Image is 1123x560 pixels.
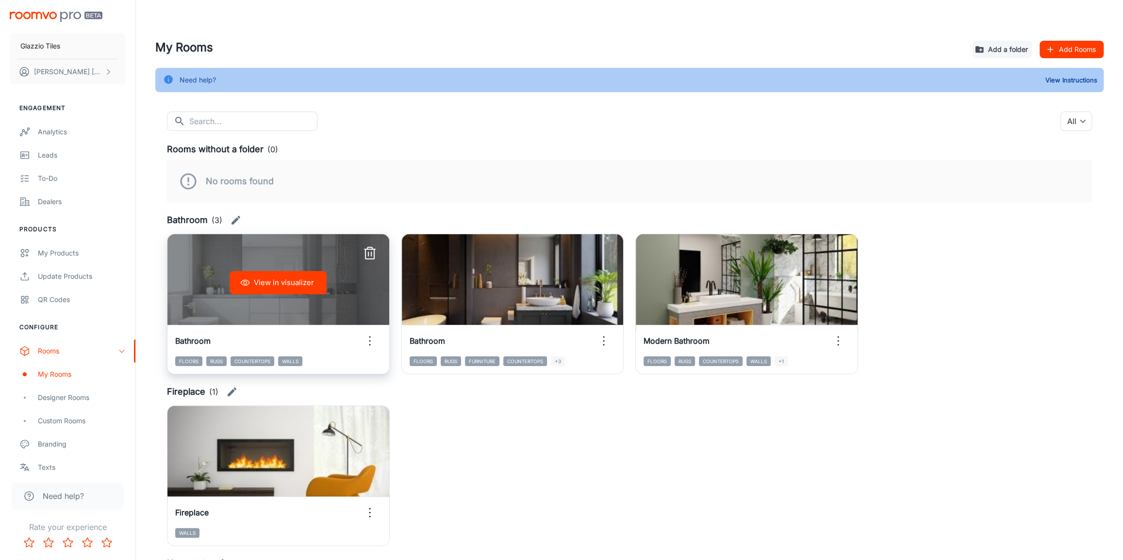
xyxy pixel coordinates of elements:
[180,71,216,89] div: Need help?
[699,356,743,366] span: Countertops
[231,356,274,366] span: Countertops
[38,346,118,356] div: Rooms
[209,386,218,398] p: (1)
[1060,112,1092,131] div: All
[175,507,209,518] h6: Fireplace
[503,356,547,366] span: Countertops
[212,214,222,226] p: (3)
[175,528,199,538] span: Walls
[167,213,208,227] h6: Bathroom
[38,271,126,282] div: Update Products
[775,356,788,366] span: +1
[167,385,205,399] h6: Fireplace
[675,356,695,366] span: Rugs
[38,127,126,137] div: Analytics
[19,533,39,552] button: Rate 1 star
[38,462,126,473] div: Texts
[38,369,126,380] div: My Rooms
[38,248,126,258] div: My Products
[97,533,116,552] button: Rate 5 star
[1043,73,1100,87] button: View Instructions
[167,143,264,156] h6: Rooms without a folder
[34,66,102,77] p: [PERSON_NAME] [PERSON_NAME]
[465,356,499,366] span: Furniture
[175,335,211,347] h6: Bathroom
[278,356,302,366] span: Walls
[206,175,274,188] h6: No rooms found
[441,356,461,366] span: Rugs
[8,521,128,533] p: Rate your experience
[644,335,710,347] h6: Modern Bathroom
[38,173,126,184] div: To-do
[551,356,565,366] span: +3
[10,59,126,84] button: [PERSON_NAME] [PERSON_NAME]
[38,196,126,207] div: Dealers
[38,439,126,449] div: Branding
[38,392,126,403] div: Designer Rooms
[1040,41,1104,58] button: Add Rooms
[410,356,437,366] span: Floors
[410,335,445,347] h6: Bathroom
[38,150,126,160] div: Leads
[267,144,278,155] p: (0)
[155,39,965,56] h4: My Rooms
[38,416,126,426] div: Custom Rooms
[43,490,84,502] span: Need help?
[973,41,1032,58] button: Add a folder
[10,33,126,59] button: Glazzio Tiles
[10,12,102,22] img: Roomvo PRO Beta
[58,533,78,552] button: Rate 3 star
[38,294,126,305] div: QR Codes
[175,356,202,366] span: Floors
[230,271,327,294] button: View in visualizer
[206,356,227,366] span: Rugs
[39,533,58,552] button: Rate 2 star
[644,356,671,366] span: Floors
[746,356,771,366] span: Walls
[20,41,60,51] p: Glazzio Tiles
[189,112,317,131] input: Search...
[78,533,97,552] button: Rate 4 star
